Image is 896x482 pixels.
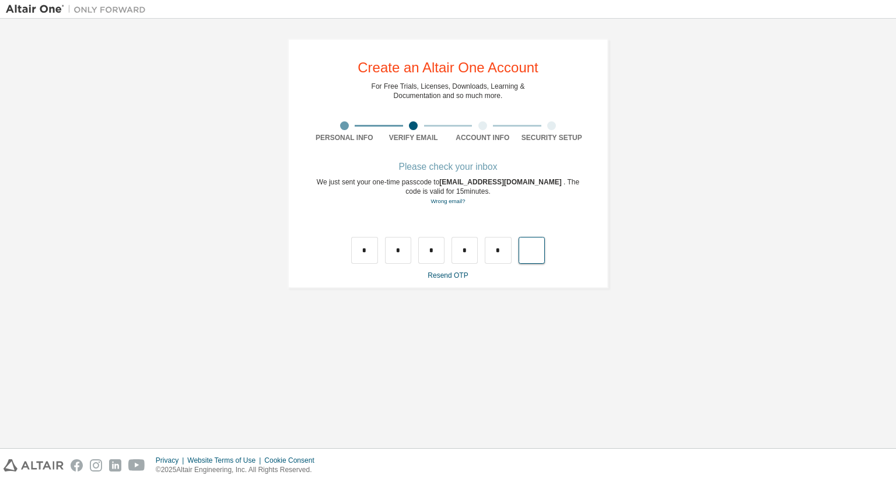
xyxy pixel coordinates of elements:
a: Go back to the registration form [430,198,465,204]
img: youtube.svg [128,459,145,471]
div: Please check your inbox [310,163,586,170]
a: Resend OTP [428,271,468,280]
div: Account Info [448,133,517,142]
span: [EMAIL_ADDRESS][DOMAIN_NAME] [439,178,563,186]
div: We just sent your one-time passcode to . The code is valid for 15 minutes. [310,177,586,206]
div: Verify Email [379,133,449,142]
div: Website Terms of Use [187,456,264,465]
img: facebook.svg [71,459,83,471]
div: Security Setup [517,133,587,142]
div: Create an Altair One Account [358,61,538,75]
img: Altair One [6,4,152,15]
div: Privacy [156,456,187,465]
img: instagram.svg [90,459,102,471]
div: Personal Info [310,133,379,142]
p: © 2025 Altair Engineering, Inc. All Rights Reserved. [156,465,321,475]
div: For Free Trials, Licenses, Downloads, Learning & Documentation and so much more. [372,82,525,100]
img: altair_logo.svg [3,459,64,471]
div: Cookie Consent [264,456,321,465]
img: linkedin.svg [109,459,121,471]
